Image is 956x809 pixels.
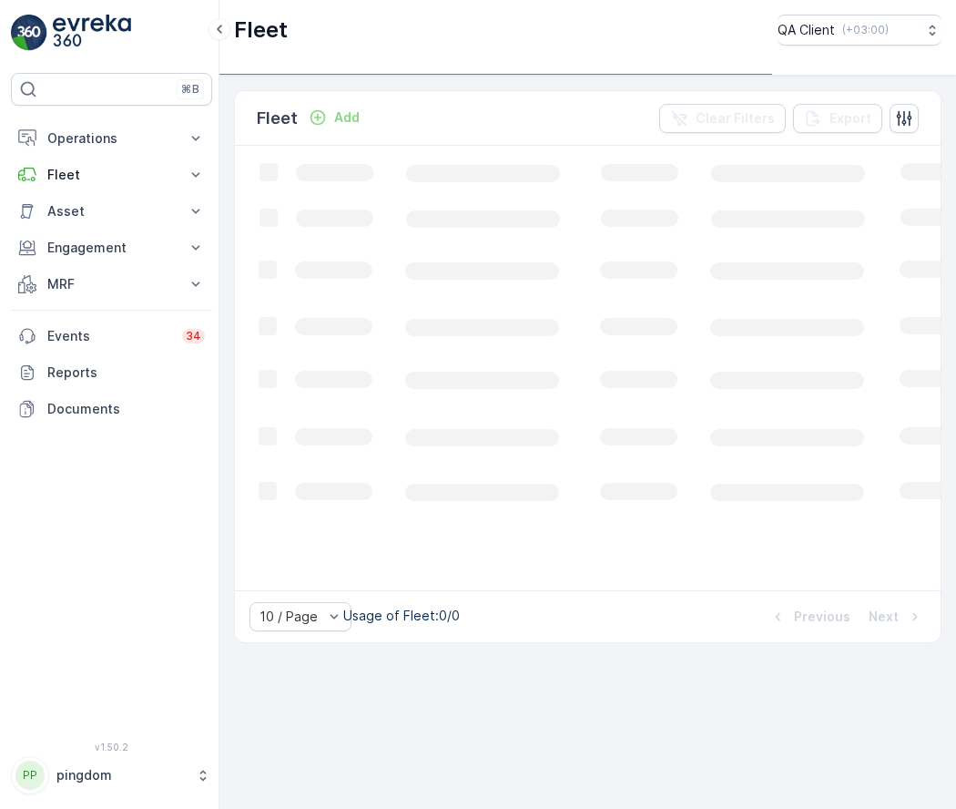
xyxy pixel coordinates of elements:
[11,318,212,354] a: Events34
[47,400,205,418] p: Documents
[793,104,882,133] button: Export
[15,761,45,790] div: PP
[47,275,176,293] p: MRF
[47,239,176,257] p: Engagement
[181,82,199,97] p: ⌘B
[343,607,460,625] p: Usage of Fleet : 0/0
[53,15,131,51] img: logo_light-DOdMpM7g.png
[778,15,941,46] button: QA Client(+03:00)
[829,109,871,128] p: Export
[234,15,288,45] p: Fleet
[767,606,852,628] button: Previous
[867,606,926,628] button: Next
[659,104,786,133] button: Clear Filters
[11,193,212,230] button: Asset
[794,608,850,626] p: Previous
[11,354,212,391] a: Reports
[778,21,835,39] p: QA Client
[56,766,187,784] p: pingdom
[334,108,360,127] p: Add
[47,129,176,148] p: Operations
[11,742,212,753] span: v 1.50.2
[186,329,201,343] p: 34
[696,109,775,128] p: Clear Filters
[47,166,176,184] p: Fleet
[11,756,212,794] button: PPpingdom
[869,608,899,626] p: Next
[47,364,205,382] p: Reports
[11,120,212,157] button: Operations
[11,391,212,427] a: Documents
[11,157,212,193] button: Fleet
[47,202,176,220] p: Asset
[11,15,47,51] img: logo
[257,106,298,131] p: Fleet
[11,266,212,302] button: MRF
[11,230,212,266] button: Engagement
[301,107,367,128] button: Add
[47,327,171,345] p: Events
[842,23,889,37] p: ( +03:00 )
